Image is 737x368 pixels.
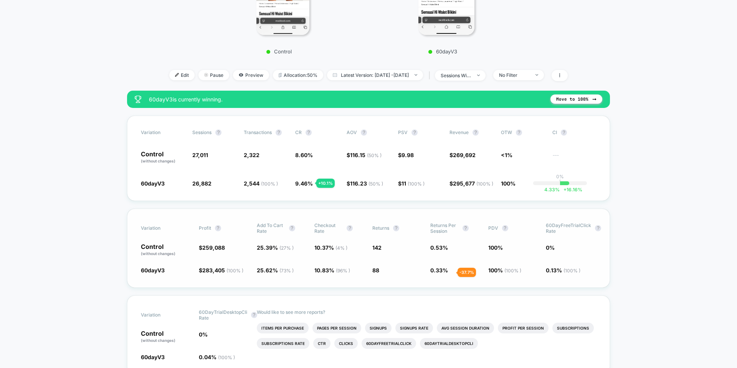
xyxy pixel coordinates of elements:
[561,129,567,136] button: ?
[313,338,330,349] li: Ctr
[261,181,278,187] span: ( 100 % )
[488,225,498,231] span: PDV
[453,180,493,187] span: 295,677
[398,152,414,158] span: $
[141,159,175,163] span: (without changes)
[544,187,560,192] span: 4.33 %
[218,355,235,360] span: ( 100 % )
[449,129,469,135] span: Revenue
[372,267,379,274] span: 88
[453,152,476,158] span: 269,692
[141,338,175,343] span: (without changes)
[141,251,175,256] span: (without changes)
[476,181,493,187] span: ( 100 % )
[198,70,229,80] span: Pause
[212,48,346,55] p: Control
[199,331,208,338] span: 0 %
[257,323,309,333] li: Items Per Purchase
[141,330,191,343] p: Control
[149,96,543,103] span: 60dayV3 is currently winning.
[375,48,510,55] p: 60dayV3
[141,354,165,360] span: 60dayV3
[347,225,353,231] button: ?
[595,225,601,231] button: ?
[477,75,480,76] img: end
[552,153,596,164] span: ---
[350,180,383,187] span: 116.23
[441,73,471,78] div: sessions with impression
[504,268,521,274] span: ( 100 % )
[306,129,312,136] button: ?
[192,180,212,187] span: 26,882
[192,129,212,135] span: Sessions
[420,338,478,349] li: 60DayTrialDesktopCli
[257,244,294,251] span: 25.39 %
[141,222,183,234] span: Variation
[449,180,493,187] span: $
[336,268,350,274] span: ( 96 % )
[430,267,448,274] span: 0.33 %
[559,179,561,185] p: |
[516,129,522,136] button: ?
[257,338,309,349] li: Subscriptions Rate
[499,72,530,78] div: No Filter
[279,245,294,251] span: ( 27 % )
[335,245,347,251] span: ( 4 % )
[430,222,459,234] span: Returns Per Session
[327,70,423,80] span: Latest Version: [DATE] - [DATE]
[244,129,272,135] span: Transactions
[552,323,594,333] li: Subscriptions
[398,180,425,187] span: $
[316,179,335,188] div: + 10.1 %
[257,222,285,234] span: Add To Cart Rate
[141,129,183,136] span: Variation
[501,129,543,136] span: OTW
[546,267,580,274] span: 0.13 %
[251,312,257,318] button: ?
[257,267,294,274] span: 25.62 %
[395,323,433,333] li: Signups Rate
[501,180,516,187] span: 100%
[563,187,567,192] span: +
[368,181,383,187] span: ( 50 % )
[333,73,337,77] img: calendar
[350,152,382,158] span: 116.15
[398,129,408,135] span: PSV
[473,129,479,136] button: ?
[295,180,313,187] span: 9.46 %
[295,129,302,135] span: CR
[488,244,503,251] span: 100 %
[199,225,211,231] span: Profit
[361,129,367,136] button: ?
[367,153,382,158] span: ( 50 % )
[347,129,357,135] span: AOV
[244,180,278,187] span: 2,544
[202,267,243,274] span: 283,405
[202,244,225,251] span: 259,088
[273,70,323,80] span: Allocation: 50%
[427,70,435,81] span: |
[550,94,602,104] button: Move to 100%
[347,180,383,187] span: $
[257,309,597,315] p: Would like to see more reports?
[141,267,165,274] span: 60dayV3
[372,244,382,251] span: 142
[314,244,347,251] span: 10.37 %
[501,152,512,158] span: <1%
[408,181,425,187] span: ( 100 % )
[415,74,417,76] img: end
[502,225,508,231] button: ?
[192,152,208,158] span: 27,011
[334,338,358,349] li: Clicks
[546,244,555,251] span: 0 %
[314,222,343,234] span: Checkout Rate
[312,323,361,333] li: Pages Per Session
[449,152,476,158] span: $
[437,323,494,333] li: Avg Session Duration
[199,267,243,274] span: $
[498,323,549,333] li: Profit Per Session
[141,151,185,164] p: Control
[546,222,591,234] span: 60DayFreeTrialClick rate
[199,354,235,360] span: 0.04 %
[289,225,295,231] button: ?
